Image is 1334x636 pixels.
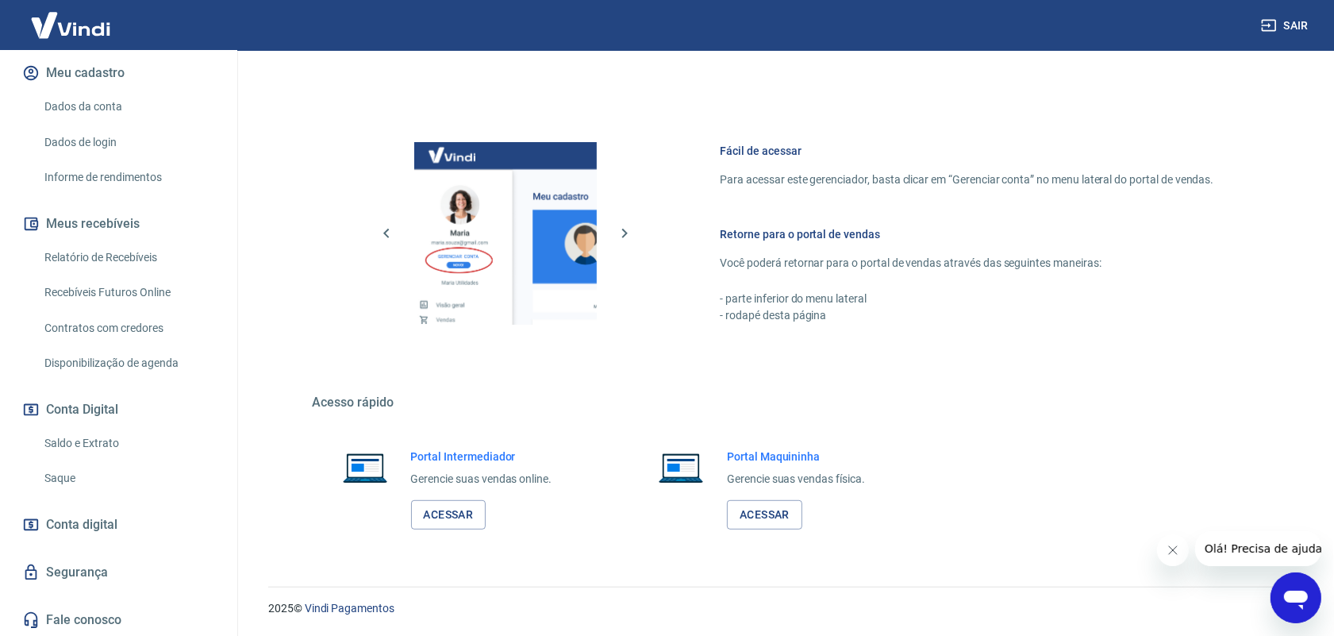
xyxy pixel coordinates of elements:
p: Para acessar este gerenciador, basta clicar em “Gerenciar conta” no menu lateral do portal de ven... [721,172,1214,188]
p: Você poderá retornar para o portal de vendas através das seguintes maneiras: [721,255,1214,272]
span: Conta digital [46,514,117,536]
a: Saldo e Extrato [38,427,218,460]
h6: Portal Intermediador [411,449,552,464]
h5: Acesso rápido [313,395,1252,411]
a: Dados de login [38,126,218,159]
a: Informe de rendimentos [38,161,218,194]
p: Gerencie suas vendas online. [411,471,552,488]
span: Olá! Precisa de ajuda? [10,11,133,24]
img: Imagem da dashboard mostrando o botão de gerenciar conta na sidebar no lado esquerdo [414,142,597,325]
a: Acessar [727,500,802,530]
p: 2025 © [268,600,1296,617]
iframe: Botão para abrir a janela de mensagens [1271,572,1321,623]
button: Meu cadastro [19,56,218,91]
h6: Portal Maquininha [727,449,865,464]
p: - parte inferior do menu lateral [721,291,1214,307]
img: Vindi [19,1,122,49]
a: Vindi Pagamentos [305,602,394,615]
img: Imagem de um notebook aberto [332,449,398,487]
button: Meus recebíveis [19,206,218,241]
img: Imagem de um notebook aberto [648,449,714,487]
a: Segurança [19,555,218,590]
a: Disponibilização de agenda [38,347,218,380]
a: Recebíveis Futuros Online [38,276,218,309]
p: Gerencie suas vendas física. [727,471,865,488]
button: Conta Digital [19,392,218,427]
p: - rodapé desta página [721,307,1214,324]
a: Acessar [411,500,486,530]
a: Relatório de Recebíveis [38,241,218,274]
h6: Fácil de acessar [721,143,1214,159]
iframe: Fechar mensagem [1157,534,1189,566]
h6: Retorne para o portal de vendas [721,226,1214,242]
a: Saque [38,462,218,495]
iframe: Mensagem da empresa [1195,531,1321,566]
a: Dados da conta [38,91,218,123]
a: Conta digital [19,507,218,542]
a: Contratos com credores [38,312,218,345]
button: Sair [1258,11,1315,40]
